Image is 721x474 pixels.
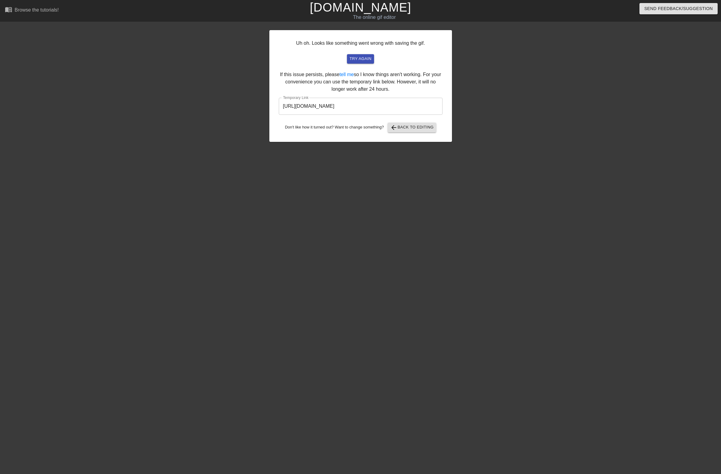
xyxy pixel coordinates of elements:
div: Uh oh. Looks like something went wrong with saving the gif. If this issue persists, please so I k... [269,30,452,142]
a: tell me [339,72,354,77]
span: Send Feedback/Suggestion [644,5,713,12]
input: bare [279,98,443,115]
span: try again [349,55,371,62]
div: The online gif editor [243,14,506,21]
div: Don't like how it turned out? Want to change something? [279,123,443,132]
span: Back to Editing [390,124,434,131]
button: Back to Editing [388,123,436,132]
button: try again [347,54,374,64]
div: Browse the tutorials! [15,7,59,12]
a: Browse the tutorials! [5,6,59,15]
span: arrow_back [390,124,397,131]
a: [DOMAIN_NAME] [310,1,411,14]
button: Send Feedback/Suggestion [639,3,718,14]
span: menu_book [5,6,12,13]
